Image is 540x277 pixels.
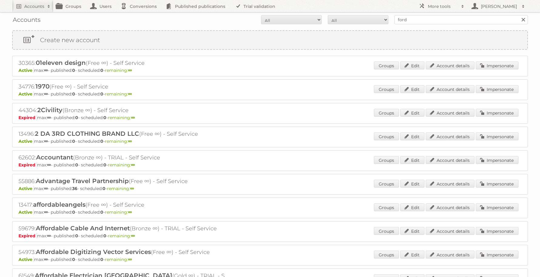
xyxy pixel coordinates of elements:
strong: 0 [72,138,75,144]
a: Account details [426,180,475,188]
a: Edit [400,156,424,164]
span: Affordable Digitizing Vector Services [36,248,151,255]
a: Impersonate [476,251,518,259]
strong: 0 [103,233,106,239]
h2: 13417: (Free ∞) - Self Service [18,201,231,209]
a: Impersonate [476,132,518,140]
p: max: - published: - scheduled: - [18,68,522,73]
strong: 0 [100,68,103,73]
a: Account details [426,109,475,117]
span: Active [18,209,34,215]
a: Account details [426,85,475,93]
span: remaining: [105,209,132,215]
span: Active [18,138,34,144]
strong: 0 [103,162,106,168]
strong: ∞ [44,257,48,262]
strong: ∞ [131,162,135,168]
span: remaining: [108,115,135,120]
strong: ∞ [128,209,132,215]
strong: 0 [72,257,75,262]
a: Create new account [13,31,527,49]
a: Edit [400,109,424,117]
a: Account details [426,132,475,140]
a: Groups [374,156,399,164]
p: max: - published: - scheduled: - [18,115,522,120]
strong: ∞ [44,186,48,191]
span: Affordable Cable And Internet [36,225,130,232]
strong: ∞ [131,233,135,239]
a: Impersonate [476,203,518,211]
strong: 0 [100,257,103,262]
p: max: - published: - scheduled: - [18,233,522,239]
strong: 0 [72,68,75,73]
span: remaining: [105,68,132,73]
span: 1970 [35,83,49,90]
a: Impersonate [476,62,518,69]
strong: 0 [103,115,106,120]
span: Active [18,91,34,97]
strong: ∞ [128,68,132,73]
a: Groups [374,85,399,93]
h2: 55886: (Free ∞) - Self Service [18,177,231,185]
a: Groups [374,109,399,117]
strong: ∞ [131,115,135,120]
strong: 0 [102,186,106,191]
strong: 0 [75,233,78,239]
h2: 44304: (Bronze ∞) - Self Service [18,106,231,114]
a: Groups [374,180,399,188]
strong: ∞ [44,91,48,97]
strong: ∞ [130,186,134,191]
a: Account details [426,251,475,259]
a: Groups [374,251,399,259]
span: Active [18,257,34,262]
a: Edit [400,132,424,140]
a: Impersonate [476,180,518,188]
a: Impersonate [476,85,518,93]
a: Impersonate [476,227,518,235]
p: max: - published: - scheduled: - [18,91,522,97]
p: max: - published: - scheduled: - [18,209,522,215]
span: Expired [18,233,37,239]
span: remaining: [105,91,132,97]
strong: ∞ [47,115,51,120]
strong: ∞ [128,91,132,97]
h2: [PERSON_NAME] [479,3,519,9]
strong: 0 [100,209,103,215]
h2: 13496: (Free ∞) - Self Service [18,130,231,138]
strong: ∞ [128,138,132,144]
h2: 54973: (Free ∞) - Self Service [18,248,231,256]
a: Edit [400,62,424,69]
strong: 0 [75,115,78,120]
span: affordableangels [33,201,86,208]
a: Groups [374,132,399,140]
a: Impersonate [476,109,518,117]
p: max: - published: - scheduled: - [18,162,522,168]
strong: 0 [100,138,103,144]
h2: Accounts [24,3,44,9]
strong: ∞ [44,68,48,73]
strong: 0 [72,91,75,97]
a: Edit [400,85,424,93]
span: Advantage Travel Partnership [36,177,129,185]
span: Expired [18,162,37,168]
h2: 30365: (Free ∞) - Self Service [18,59,231,67]
a: Groups [374,62,399,69]
a: Edit [400,203,424,211]
a: Impersonate [476,156,518,164]
span: Expired [18,115,37,120]
a: Edit [400,180,424,188]
a: Groups [374,203,399,211]
strong: 36 [72,186,77,191]
span: remaining: [108,162,135,168]
strong: 0 [72,209,75,215]
strong: ∞ [47,233,51,239]
a: Edit [400,227,424,235]
p: max: - published: - scheduled: - [18,257,522,262]
h2: 34776: (Free ∞) - Self Service [18,83,231,91]
strong: ∞ [44,209,48,215]
span: Active [18,68,34,73]
strong: ∞ [128,257,132,262]
strong: 0 [100,91,103,97]
a: Edit [400,251,424,259]
span: remaining: [108,233,135,239]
